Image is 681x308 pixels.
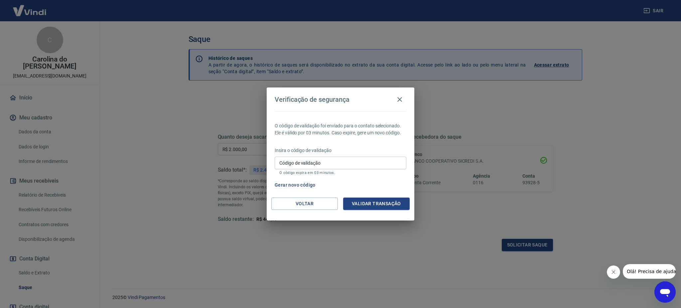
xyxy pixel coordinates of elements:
[275,147,406,154] p: Insira o código de validação
[654,281,676,303] iframe: Botão para abrir a janela de mensagens
[4,5,56,10] span: Olá! Precisa de ajuda?
[275,95,349,103] h4: Verificação de segurança
[275,122,406,136] p: O código de validação foi enviado para o contato selecionado. Ele é válido por 03 minutos. Caso e...
[271,198,338,210] button: Voltar
[343,198,410,210] button: Validar transação
[272,179,318,191] button: Gerar novo código
[607,265,620,279] iframe: Fechar mensagem
[279,171,402,175] p: O código expira em 03 minutos.
[623,264,676,279] iframe: Mensagem da empresa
